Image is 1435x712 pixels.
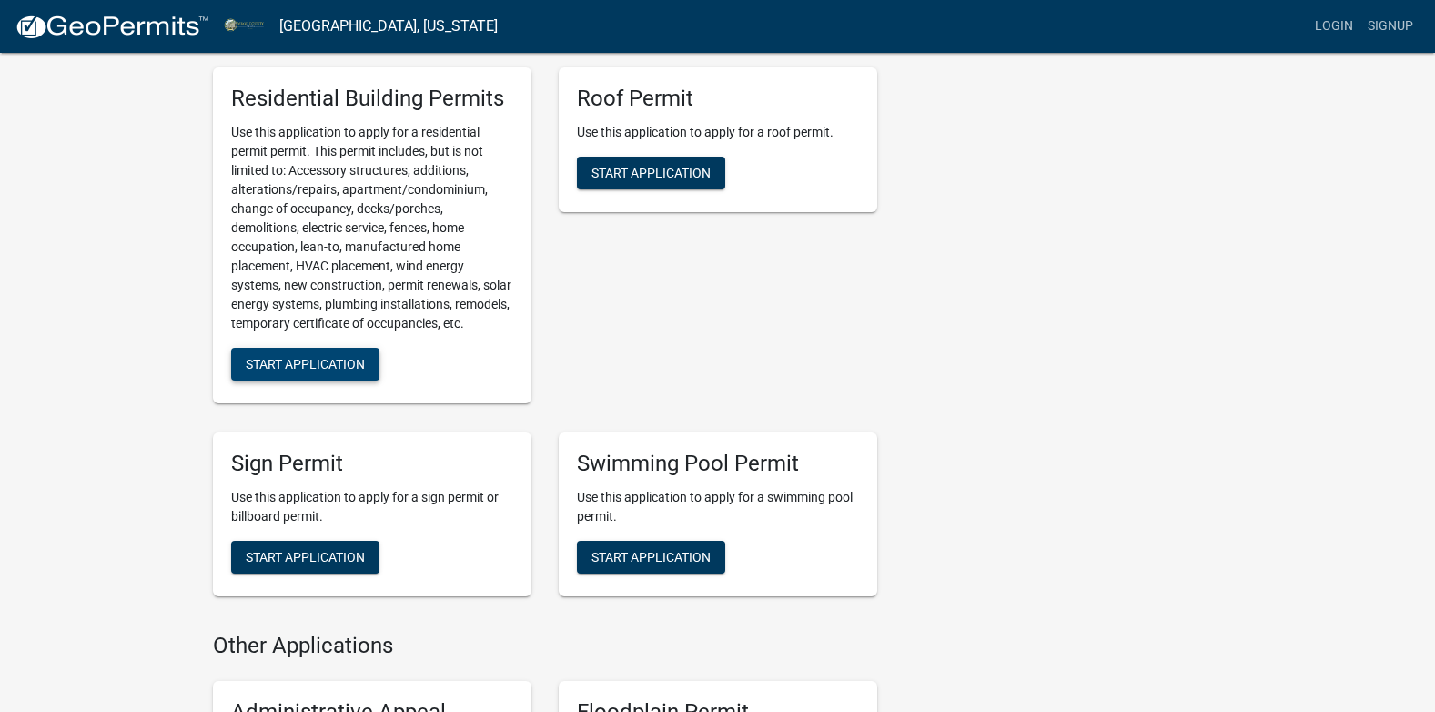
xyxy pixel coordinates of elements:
[231,541,379,574] button: Start Application
[577,451,859,477] h5: Swimming Pool Permit
[577,488,859,526] p: Use this application to apply for a swimming pool permit.
[246,356,365,371] span: Start Application
[591,165,711,179] span: Start Application
[213,633,877,659] h4: Other Applications
[577,157,725,189] button: Start Application
[231,123,513,333] p: Use this application to apply for a residential permit permit. This permit includes, but is not l...
[231,86,513,112] h5: Residential Building Permits
[231,488,513,526] p: Use this application to apply for a sign permit or billboard permit.
[224,14,265,38] img: Miami County, Indiana
[279,11,498,42] a: [GEOGRAPHIC_DATA], [US_STATE]
[231,348,379,381] button: Start Application
[577,86,859,112] h5: Roof Permit
[246,549,365,564] span: Start Application
[591,549,711,564] span: Start Application
[1360,9,1420,44] a: Signup
[231,451,513,477] h5: Sign Permit
[577,123,859,142] p: Use this application to apply for a roof permit.
[577,541,725,574] button: Start Application
[1308,9,1360,44] a: Login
